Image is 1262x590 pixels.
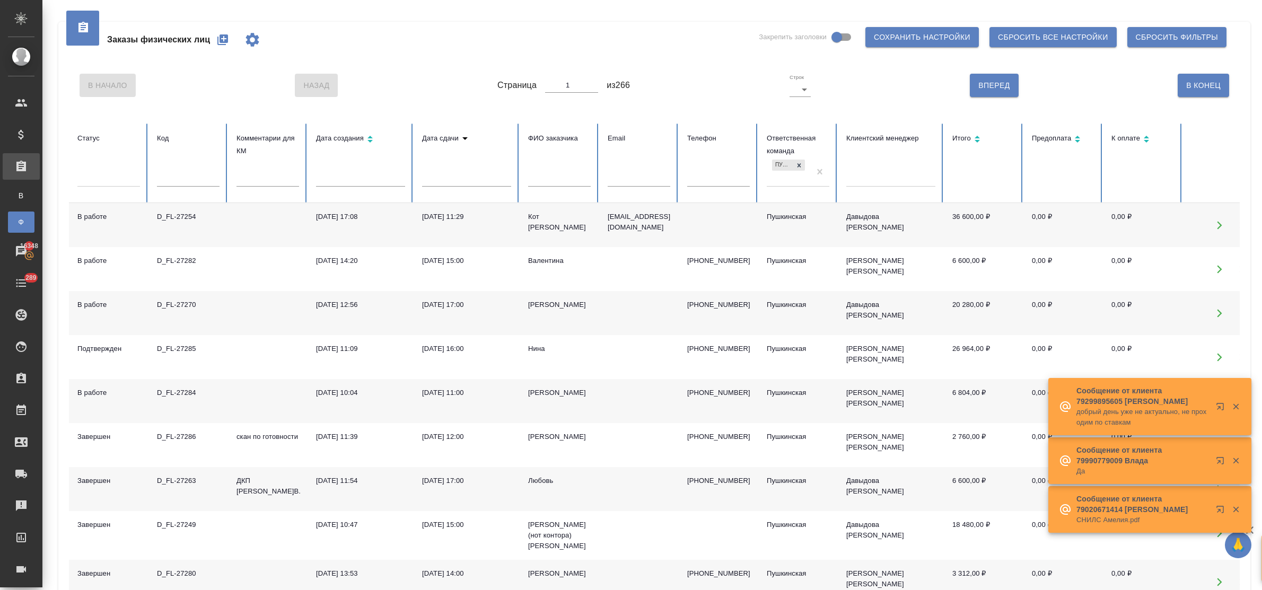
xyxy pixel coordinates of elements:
td: 0,00 ₽ [1023,247,1103,291]
td: Давыдова [PERSON_NAME] [838,467,944,511]
div: [DATE] 13:53 [316,568,405,579]
div: Email [608,132,670,145]
div: [DATE] 11:54 [316,475,405,486]
div: Код [157,132,220,145]
div: D_FL-27270 [157,300,220,310]
div: В работе [77,256,140,266]
p: Сообщение от клиента 79299895605 [PERSON_NAME] [1076,385,1209,407]
button: Открыть в новой вкладке [1210,450,1235,475]
div: [DATE] 17:08 [316,212,405,222]
td: 0,00 ₽ [1103,335,1182,379]
p: [PHONE_NUMBER] [687,475,750,486]
button: Открыть [1208,258,1230,280]
div: Кот [PERSON_NAME] [528,212,591,233]
a: Ф [8,212,34,233]
div: [DATE] 12:00 [422,432,511,442]
div: [DATE] 10:47 [316,519,405,530]
div: В работе [77,388,140,398]
label: Строк [790,75,804,80]
div: Пушкинская [767,388,829,398]
td: 0,00 ₽ [1023,423,1103,467]
div: В работе [77,212,140,222]
td: Давыдова [PERSON_NAME] [838,203,944,247]
div: D_FL-27286 [157,432,220,442]
span: В Конец [1186,79,1221,92]
div: Комментарии для КМ [236,132,299,157]
div: [DATE] 15:00 [422,256,511,266]
div: D_FL-27282 [157,256,220,266]
span: Ф [13,217,29,227]
div: Валентина [528,256,591,266]
p: [PHONE_NUMBER] [687,432,750,442]
div: [PERSON_NAME] [528,432,591,442]
div: D_FL-27285 [157,344,220,354]
button: Удалить [1231,214,1253,236]
p: СНИЛС Амелия.pdf [1076,515,1209,525]
button: Сбросить фильтры [1127,27,1226,47]
button: Закрыть [1225,505,1247,514]
div: Сортировка [316,132,405,147]
span: Страница [497,79,537,92]
button: Открыть [1208,346,1230,368]
div: Сортировка [1111,132,1174,147]
span: Сохранить настройки [874,31,970,44]
button: Удалить [1231,346,1253,368]
p: ДКП [PERSON_NAME]В. [236,475,299,497]
td: 0,00 ₽ [1103,247,1182,291]
div: ФИО заказчика [528,132,591,145]
span: Закрепить заголовки [759,32,827,42]
div: Сортировка [1032,132,1094,147]
button: Вперед [970,74,1018,97]
div: [DATE] 11:39 [316,432,405,442]
div: [PERSON_NAME] [528,388,591,398]
div: [DATE] 12:56 [316,300,405,310]
button: Открыть [1208,214,1230,236]
button: В Конец [1178,74,1229,97]
div: [DATE] 11:09 [316,344,405,354]
span: Заказы физических лиц [107,33,210,46]
button: Закрыть [1225,402,1247,411]
div: Пушкинская [767,256,829,266]
td: 18 480,00 ₽ [944,511,1023,560]
div: D_FL-27280 [157,568,220,579]
p: [EMAIL_ADDRESS][DOMAIN_NAME] [608,212,670,233]
td: [PERSON_NAME] [PERSON_NAME] [838,335,944,379]
button: Создать [210,27,235,52]
p: [PHONE_NUMBER] [687,256,750,266]
td: 0,00 ₽ [1103,291,1182,335]
span: Вперед [978,79,1010,92]
button: Открыть в новой вкладке [1210,499,1235,524]
button: Удалить [1231,302,1253,324]
div: Пушкинская [772,160,793,171]
div: Клиентский менеджер [846,132,935,145]
span: В [13,190,29,201]
td: 0,00 ₽ [1023,511,1103,560]
div: [DATE] 11:00 [422,388,511,398]
td: 6 600,00 ₽ [944,247,1023,291]
div: Ответственная команда [767,132,829,157]
div: Завершен [77,475,140,486]
p: Сообщение от клиента 79020671414 [PERSON_NAME] [1076,494,1209,515]
td: 0,00 ₽ [1023,467,1103,511]
button: Сохранить настройки [865,27,979,47]
span: 289 [19,272,43,283]
div: Подтвержден [77,344,140,354]
div: Пушкинская [767,344,829,354]
td: Давыдова [PERSON_NAME] [838,511,944,560]
p: [PHONE_NUMBER] [687,568,750,579]
div: Телефон [687,132,750,145]
td: 36 600,00 ₽ [944,203,1023,247]
button: Открыть в новой вкладке [1210,396,1235,421]
div: [DATE] 15:00 [422,519,511,530]
td: [PERSON_NAME] [PERSON_NAME] [838,247,944,291]
button: Сбросить все настройки [989,27,1117,47]
td: [PERSON_NAME] [PERSON_NAME] [838,423,944,467]
div: Пушкинская [767,568,829,579]
p: добрый день уже не актуально, не проходим по ставкам [1076,407,1209,428]
div: Сортировка [952,132,1015,147]
div: [DATE] 17:00 [422,475,511,486]
td: 0,00 ₽ [1023,291,1103,335]
div: [DATE] 16:00 [422,344,511,354]
button: Закрыть [1225,456,1247,465]
p: [PHONE_NUMBER] [687,300,750,310]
